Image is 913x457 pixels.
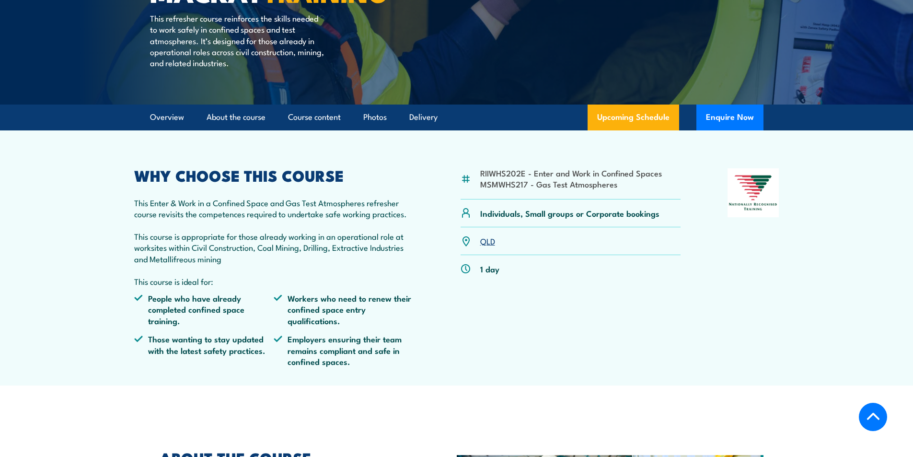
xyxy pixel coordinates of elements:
a: Overview [150,105,184,130]
p: This refresher course reinforces the skills needed to work safely in confined spaces and test atm... [150,12,325,69]
li: People who have already completed confined space training. [134,293,274,326]
p: Individuals, Small groups or Corporate bookings [480,208,659,219]
p: 1 day [480,263,499,274]
li: RIIWHS202E - Enter and Work in Confined Spaces [480,167,662,178]
li: Those wanting to stay updated with the latest safety practices. [134,333,274,367]
h2: WHY CHOOSE THIS COURSE [134,168,414,182]
a: Photos [363,105,387,130]
p: This Enter & Work in a Confined Space and Gas Test Atmospheres refresher course revisits the comp... [134,197,414,287]
li: MSMWHS217 - Gas Test Atmospheres [480,178,662,189]
a: Course content [288,105,341,130]
img: Nationally Recognised Training logo. [728,168,779,217]
a: Delivery [409,105,438,130]
button: Enquire Now [696,105,763,130]
li: Employers ensuring their team remains compliant and safe in confined spaces. [274,333,414,367]
a: About the course [207,105,266,130]
a: QLD [480,235,495,246]
a: Upcoming Schedule [588,105,679,130]
li: Workers who need to renew their confined space entry qualifications. [274,293,414,326]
